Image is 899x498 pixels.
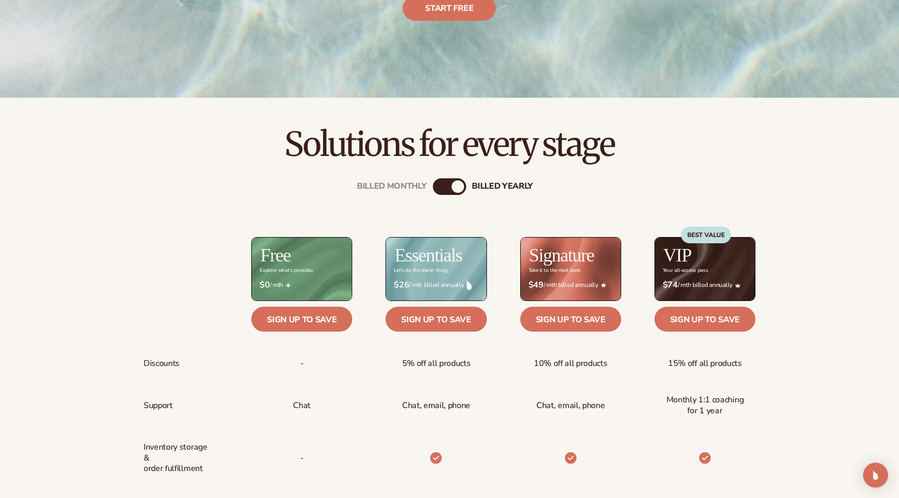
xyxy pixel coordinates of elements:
span: Inventory storage & order fulfillment [144,438,213,478]
span: Chat, email, phone [536,396,605,415]
p: Chat [293,396,311,415]
span: Support [144,396,173,415]
div: billed Yearly [472,181,533,191]
img: Star_6.png [601,283,606,287]
span: / mth billed annually [663,280,747,290]
img: Essentials_BG_9050f826-5aa9-47d9-a362-757b82c62641.jpg [386,238,486,300]
div: Your all-access pass. [663,268,709,273]
div: Open Intercom Messenger [863,463,888,488]
img: drop.png [467,280,472,290]
a: Sign up to save [520,307,621,332]
a: Sign up to save [386,307,486,332]
strong: $74 [663,280,678,290]
div: BEST VALUE [681,227,731,243]
span: / mth billed annually [529,280,613,290]
p: Chat, email, phone [402,396,470,415]
span: 5% off all products [402,354,471,373]
img: free_bg.png [252,238,352,300]
p: - [300,449,304,468]
span: / mth [260,280,344,290]
span: 10% off all products [534,354,608,373]
a: Sign up to save [654,307,755,332]
span: - [300,354,304,373]
div: Billed Monthly [357,181,427,191]
span: / mth billed annually [394,280,478,290]
img: Crown_2d87c031-1b5a-4345-8312-a4356ddcde98.png [735,283,740,288]
h2: VIP [663,246,691,265]
h2: Solutions for every stage [29,127,870,162]
a: Sign up to save [251,307,352,332]
strong: $0 [260,280,269,290]
h2: Signature [529,246,594,265]
div: Let’s do the damn thing. [394,268,448,273]
img: Signature_BG_eeb718c8-65ac-49e3-a4e5-327c6aa73146.jpg [521,238,621,300]
strong: $26 [394,280,409,290]
h2: Essentials [394,246,462,265]
div: Explore what's possible. [260,268,313,273]
img: Free_Icon_bb6e7c7e-73f8-44bd-8ed0-223ea0fc522e.png [286,283,291,288]
span: Monthly 1:1 coaching for 1 year [663,390,747,421]
div: Take it to the next level. [529,268,581,273]
strong: $49 [529,280,544,290]
h2: Free [260,246,290,265]
img: VIP_BG_199964bd-3653-43bc-8a67-789d2d7717b9.jpg [655,238,755,300]
span: Discounts [144,354,179,373]
span: 15% off all products [668,354,742,373]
